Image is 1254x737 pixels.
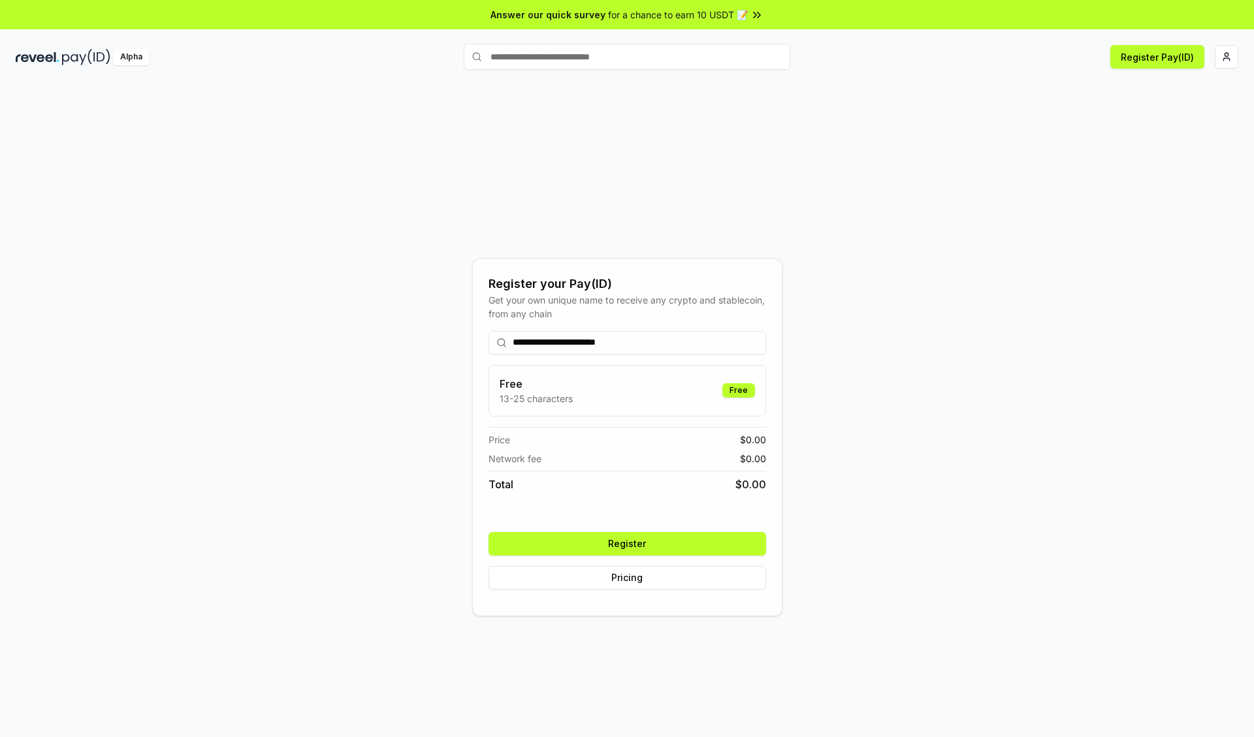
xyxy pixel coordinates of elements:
[500,376,573,392] h3: Free
[16,49,59,65] img: reveel_dark
[489,293,766,321] div: Get your own unique name to receive any crypto and stablecoin, from any chain
[62,49,110,65] img: pay_id
[500,392,573,405] p: 13-25 characters
[489,433,510,447] span: Price
[740,433,766,447] span: $ 0.00
[489,275,766,293] div: Register your Pay(ID)
[489,477,513,492] span: Total
[608,8,748,22] span: for a chance to earn 10 USDT 📝
[722,383,755,398] div: Free
[490,8,605,22] span: Answer our quick survey
[489,452,541,465] span: Network fee
[1110,45,1204,69] button: Register Pay(ID)
[740,452,766,465] span: $ 0.00
[735,477,766,492] span: $ 0.00
[489,532,766,556] button: Register
[489,566,766,589] button: Pricing
[113,49,150,65] div: Alpha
